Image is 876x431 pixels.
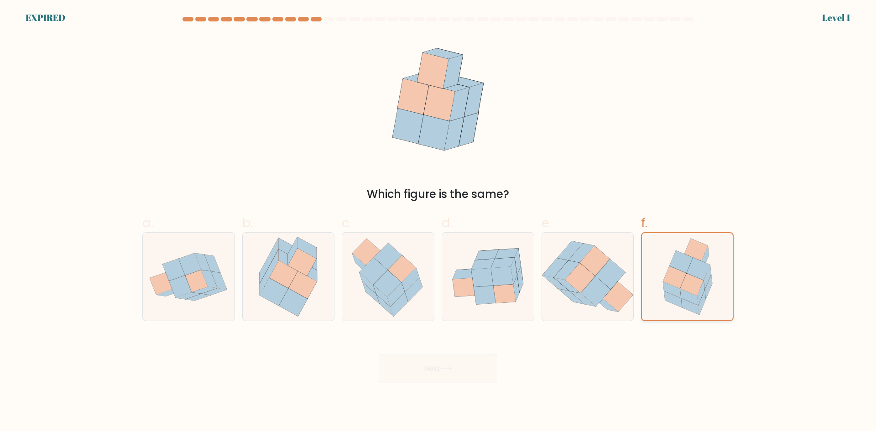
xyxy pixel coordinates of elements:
[542,214,552,232] span: e.
[442,214,453,232] span: d.
[242,214,253,232] span: b.
[641,214,647,232] span: f.
[342,214,352,232] span: c.
[26,11,65,25] div: EXPIRED
[142,214,153,232] span: a.
[822,11,850,25] div: Level 1
[148,186,728,203] div: Which figure is the same?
